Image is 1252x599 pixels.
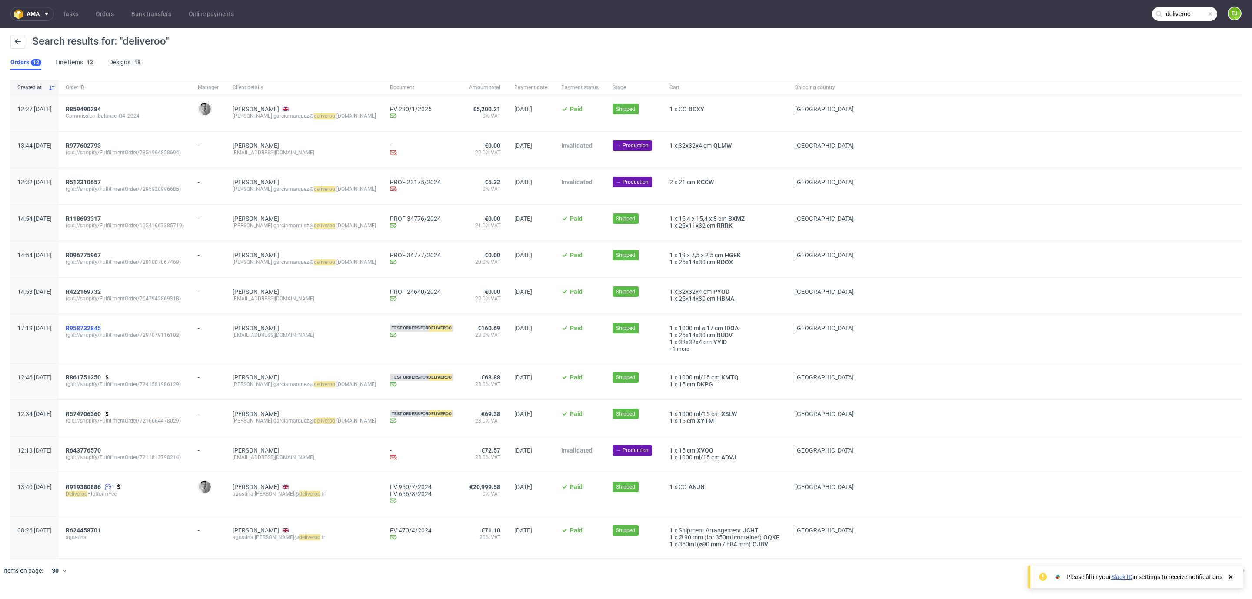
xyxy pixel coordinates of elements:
div: - [198,212,219,222]
span: 1 [669,483,673,490]
div: x [669,447,781,454]
a: Orders [90,7,119,21]
span: Shipped [616,410,635,418]
span: 22.0% VAT [469,295,500,302]
mark: Deliveroo [428,325,452,332]
span: [DATE] [514,252,532,259]
span: €160.69 [478,325,500,332]
a: PROF 34777/2024 [390,252,455,259]
a: PROF 34776/2024 [390,215,455,222]
span: €0.00 [485,215,500,222]
span: R958732845 [66,325,101,332]
span: 1 [669,374,673,381]
span: 32x32x4 cm [679,142,712,149]
a: KMTQ [719,374,740,381]
span: €0.00 [485,252,500,259]
span: R861751250 [66,374,101,381]
span: 23.0% VAT [469,381,500,388]
div: [EMAIL_ADDRESS][DOMAIN_NAME] [233,149,376,156]
span: [DATE] [514,447,532,454]
span: 1 [669,381,673,388]
span: [GEOGRAPHIC_DATA] [795,325,854,332]
span: €5.32 [485,179,500,186]
div: - [198,443,219,454]
span: Shipped [616,373,635,381]
span: Manager [198,84,219,91]
span: Paid [570,325,583,332]
a: [PERSON_NAME] [233,252,279,259]
a: XSLW [719,410,739,417]
span: 32x32x4 cm [679,288,712,295]
div: - [390,447,455,462]
span: Shipped [616,215,635,223]
span: Paid [570,252,583,259]
span: Stage [613,84,656,91]
span: 23.0% VAT [469,417,500,424]
span: (gid://shopify/FulfillmentOrder/7647942869318) [66,295,184,302]
div: x [669,215,781,222]
span: 23.0% VAT [469,332,500,339]
span: (gid://shopify/FulfillmentOrder/7216664478029) [66,417,184,424]
span: 2 [669,179,673,186]
a: R919380886 [66,483,103,490]
a: JCHT [741,527,760,534]
a: [PERSON_NAME] [233,447,279,454]
span: 20.0% VAT [469,259,500,266]
span: Paid [570,215,583,222]
span: Shipped [616,324,635,332]
span: Paid [570,374,583,381]
span: [GEOGRAPHIC_DATA] [795,252,854,259]
div: [PERSON_NAME].garciamarquez@ .[DOMAIN_NAME] [233,222,376,229]
span: Payment date [514,84,547,91]
a: OQKE [762,534,781,541]
figcaption: EJ [1229,7,1241,20]
a: BUDV [715,332,734,339]
span: [DATE] [514,410,532,417]
a: [PERSON_NAME] [233,483,279,490]
span: [GEOGRAPHIC_DATA] [795,215,854,222]
div: - [198,139,219,149]
span: [DATE] [514,179,532,186]
span: 25x14x30 cm [679,259,715,266]
span: 22.0% VAT [469,149,500,156]
a: FV 290/1/2025 [390,106,455,113]
span: 21.0% VAT [469,222,500,229]
span: 15,4 x 15,4 x 8 cm [679,215,726,222]
div: [PERSON_NAME].garciamarquez@ .[DOMAIN_NAME] [233,417,376,424]
mark: deliveroo [314,259,335,265]
div: [EMAIL_ADDRESS][DOMAIN_NAME] [233,332,376,339]
a: BCXY [687,106,706,113]
span: HBMA [715,295,736,302]
a: [PERSON_NAME] [233,374,279,381]
span: Shipping country [795,84,854,91]
span: R977602793 [66,142,101,149]
button: ama [10,7,54,21]
span: (gid://shopify/FulfillmentOrder/7297079116102) [66,332,184,339]
a: XVQO [695,447,715,454]
span: [DATE] [514,215,532,222]
span: 14:54 [DATE] [17,252,52,259]
span: 25x11x32 cm [679,222,715,229]
div: - [198,248,219,259]
div: x [669,179,781,186]
span: Commission_balance_Q4_2024 [66,113,184,120]
span: Created at [17,84,45,91]
div: - [390,142,455,157]
span: [GEOGRAPHIC_DATA] [795,179,854,186]
span: [DATE] [514,142,532,149]
div: [EMAIL_ADDRESS][DOMAIN_NAME] [233,454,376,461]
a: KCCW [695,179,716,186]
span: [DATE] [514,325,532,332]
span: 1 [669,339,673,346]
span: YYID [712,339,729,346]
a: R574706360 [66,410,103,417]
span: CO [679,106,687,113]
div: [EMAIL_ADDRESS][DOMAIN_NAME] [233,295,376,302]
a: PROF 24640/2024 [390,288,455,295]
span: 21 cm [679,179,695,186]
span: 1 [669,447,673,454]
a: R958732845 [66,325,103,332]
a: XYTM [695,417,716,424]
span: ama [27,11,40,17]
